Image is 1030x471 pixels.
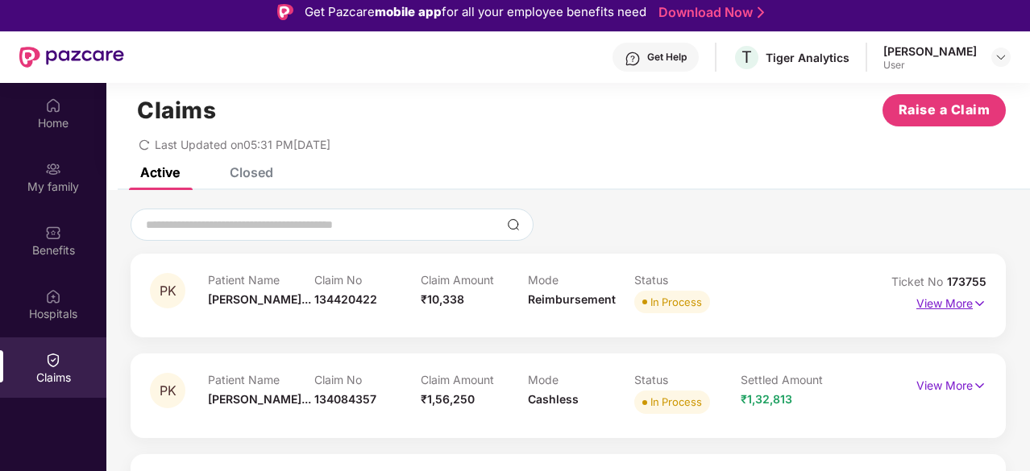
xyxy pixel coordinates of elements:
img: Stroke [758,4,764,21]
span: Raise a Claim [899,100,991,120]
button: Raise a Claim [883,94,1006,126]
img: svg+xml;base64,PHN2ZyBpZD0iQmVuZWZpdHMiIHhtbG5zPSJodHRwOi8vd3d3LnczLm9yZy8yMDAwL3N2ZyIgd2lkdGg9Ij... [45,225,61,241]
img: svg+xml;base64,PHN2ZyB4bWxucz0iaHR0cDovL3d3dy53My5vcmcvMjAwMC9zdmciIHdpZHRoPSIxNyIgaGVpZ2h0PSIxNy... [973,295,986,312]
span: ₹1,56,250 [421,392,475,406]
span: redo [139,138,150,151]
img: svg+xml;base64,PHN2ZyBpZD0iU2VhcmNoLTMyeDMyIiB4bWxucz0iaHR0cDovL3d3dy53My5vcmcvMjAwMC9zdmciIHdpZH... [507,218,520,231]
p: View More [916,373,986,395]
div: In Process [650,394,702,410]
img: Logo [277,4,293,20]
span: Last Updated on 05:31 PM[DATE] [155,138,330,151]
h1: Claims [137,97,216,124]
span: PK [160,384,177,398]
p: Patient Name [208,373,314,386]
strong: mobile app [375,4,442,19]
div: Active [140,164,180,180]
span: ₹10,338 [421,292,464,306]
p: Patient Name [208,273,314,287]
p: Mode [528,273,634,287]
span: 134420422 [314,292,377,306]
img: svg+xml;base64,PHN2ZyBpZD0iRHJvcGRvd24tMzJ4MzIiIHhtbG5zPSJodHRwOi8vd3d3LnczLm9yZy8yMDAwL3N2ZyIgd2... [995,51,1007,64]
img: svg+xml;base64,PHN2ZyBpZD0iSGVscC0zMngzMiIgeG1sbnM9Imh0dHA6Ly93d3cudzMub3JnLzIwMDAvc3ZnIiB3aWR0aD... [625,51,641,67]
span: Reimbursement [528,292,616,306]
p: Claim No [314,273,421,287]
p: Status [634,373,741,386]
p: View More [916,291,986,312]
span: ₹1,32,813 [741,392,792,406]
img: svg+xml;base64,PHN2ZyB4bWxucz0iaHR0cDovL3d3dy53My5vcmcvMjAwMC9zdmciIHdpZHRoPSIxNyIgaGVpZ2h0PSIxNy... [973,377,986,395]
p: Claim Amount [421,373,527,386]
span: 134084357 [314,392,376,406]
div: Tiger Analytics [766,50,849,65]
img: svg+xml;base64,PHN2ZyBpZD0iSG9tZSIgeG1sbnM9Imh0dHA6Ly93d3cudzMub3JnLzIwMDAvc3ZnIiB3aWR0aD0iMjAiIG... [45,97,61,114]
span: Cashless [528,392,579,406]
p: Claim Amount [421,273,527,287]
span: [PERSON_NAME]... [208,392,311,406]
p: Settled Amount [741,373,847,386]
span: 173755 [947,275,986,288]
span: T [741,48,752,67]
a: Download Now [658,4,759,21]
img: svg+xml;base64,PHN2ZyB3aWR0aD0iMjAiIGhlaWdodD0iMjAiIHZpZXdCb3g9IjAgMCAyMCAyMCIgZmlsbD0ibm9uZSIgeG... [45,161,61,177]
img: New Pazcare Logo [19,47,124,68]
p: Mode [528,373,634,386]
div: Closed [230,164,273,180]
div: Get Help [647,51,687,64]
img: svg+xml;base64,PHN2ZyBpZD0iSG9zcGl0YWxzIiB4bWxucz0iaHR0cDovL3d3dy53My5vcmcvMjAwMC9zdmciIHdpZHRoPS... [45,288,61,304]
div: [PERSON_NAME] [883,43,977,59]
span: PK [160,284,177,298]
div: Get Pazcare for all your employee benefits need [305,2,646,22]
span: [PERSON_NAME]... [208,292,311,306]
span: Ticket No [891,275,947,288]
div: In Process [650,294,702,310]
p: Status [634,273,741,287]
div: User [883,59,977,72]
p: Claim No [314,373,421,386]
img: svg+xml;base64,PHN2ZyBpZD0iQ2xhaW0iIHhtbG5zPSJodHRwOi8vd3d3LnczLm9yZy8yMDAwL3N2ZyIgd2lkdGg9IjIwIi... [45,352,61,368]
